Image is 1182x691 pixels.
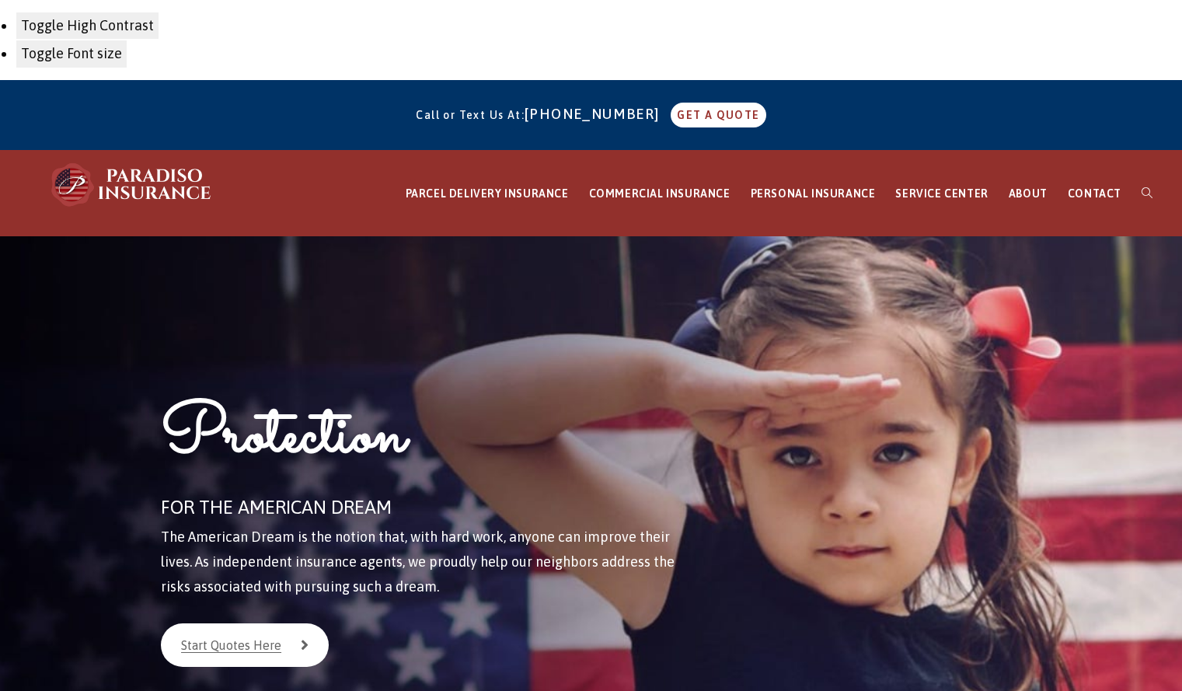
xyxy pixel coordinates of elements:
[161,529,675,595] span: The American Dream is the notion that, with hard work, anyone can improve their lives. As indepen...
[161,392,683,490] h1: Protection
[16,40,127,68] button: Toggle Font size
[579,151,741,237] a: COMMERCIAL INSURANCE
[751,187,876,200] span: PERSONAL INSURANCE
[895,187,988,200] span: SERVICE CENTER
[525,106,668,122] a: [PHONE_NUMBER]
[999,151,1058,237] a: ABOUT
[21,45,122,61] span: Toggle Font size
[406,187,569,200] span: PARCEL DELIVERY INSURANCE
[21,17,154,33] span: Toggle High Contrast
[1009,187,1048,200] span: ABOUT
[161,623,329,667] a: Start Quotes Here
[47,162,218,208] img: Paradiso Insurance
[671,103,765,127] a: GET A QUOTE
[589,187,730,200] span: COMMERCIAL INSURANCE
[416,109,525,121] span: Call or Text Us At:
[1068,187,1121,200] span: CONTACT
[16,12,159,40] button: Toggle High Contrast
[396,151,579,237] a: PARCEL DELIVERY INSURANCE
[885,151,998,237] a: SERVICE CENTER
[1058,151,1131,237] a: CONTACT
[161,497,392,518] span: FOR THE AMERICAN DREAM
[741,151,886,237] a: PERSONAL INSURANCE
